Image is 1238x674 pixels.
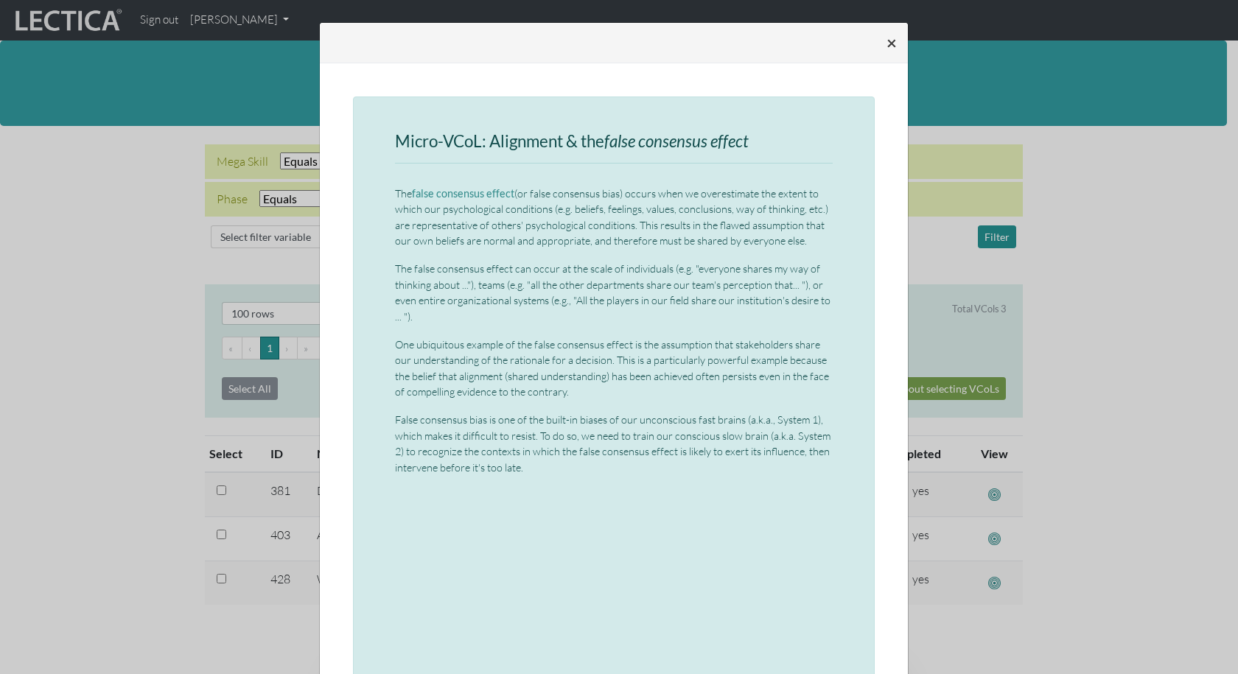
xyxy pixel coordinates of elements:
[395,186,833,249] p: The (or false consensus bias) occurs when we overestimate the extent to which our psychological c...
[395,412,833,475] p: False consensus bias is one of the built-in biases of our unconscious fast brains (a.k.a., System...
[875,22,909,63] button: Close
[395,337,833,400] p: One ubiquitous example of the false consensus effect is the assumption that stakeholders share ou...
[604,131,749,151] em: false consensus effect
[886,32,897,53] span: ×
[395,133,833,151] h3: Micro-VCoL: Alignment & the
[412,187,514,200] a: false consensus effect
[395,261,833,324] p: The false consensus effect can occur at the scale of individuals (e.g. "everyone shares my way of...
